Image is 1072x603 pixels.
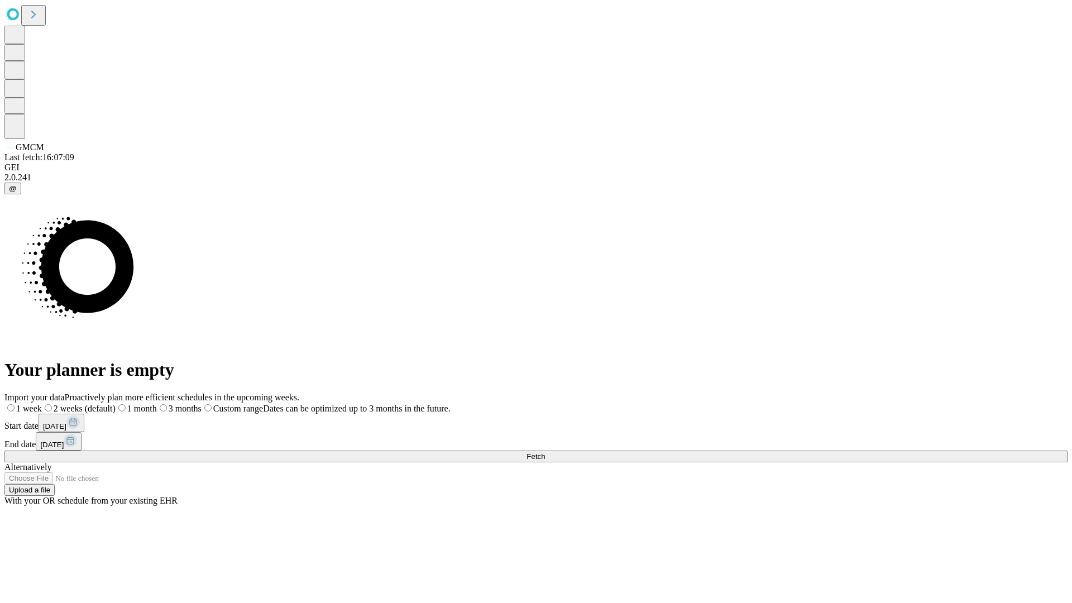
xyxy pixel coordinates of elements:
[527,452,545,461] span: Fetch
[127,404,157,413] span: 1 month
[65,393,299,402] span: Proactively plan more efficient schedules in the upcoming weeks.
[4,451,1068,462] button: Fetch
[40,441,64,449] span: [DATE]
[36,432,82,451] button: [DATE]
[4,414,1068,432] div: Start date
[213,404,263,413] span: Custom range
[4,393,65,402] span: Import your data
[204,404,212,411] input: Custom rangeDates can be optimized up to 3 months in the future.
[4,162,1068,173] div: GEI
[39,414,84,432] button: [DATE]
[45,404,52,411] input: 2 weeks (default)
[4,360,1068,380] h1: Your planner is empty
[4,462,51,472] span: Alternatively
[4,173,1068,183] div: 2.0.241
[4,152,74,162] span: Last fetch: 16:07:09
[160,404,167,411] input: 3 months
[263,404,450,413] span: Dates can be optimized up to 3 months in the future.
[4,484,55,496] button: Upload a file
[9,184,17,193] span: @
[43,422,66,430] span: [DATE]
[54,404,116,413] span: 2 weeks (default)
[118,404,126,411] input: 1 month
[4,496,178,505] span: With your OR schedule from your existing EHR
[7,404,15,411] input: 1 week
[169,404,202,413] span: 3 months
[16,404,42,413] span: 1 week
[16,142,44,152] span: GMCM
[4,432,1068,451] div: End date
[4,183,21,194] button: @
